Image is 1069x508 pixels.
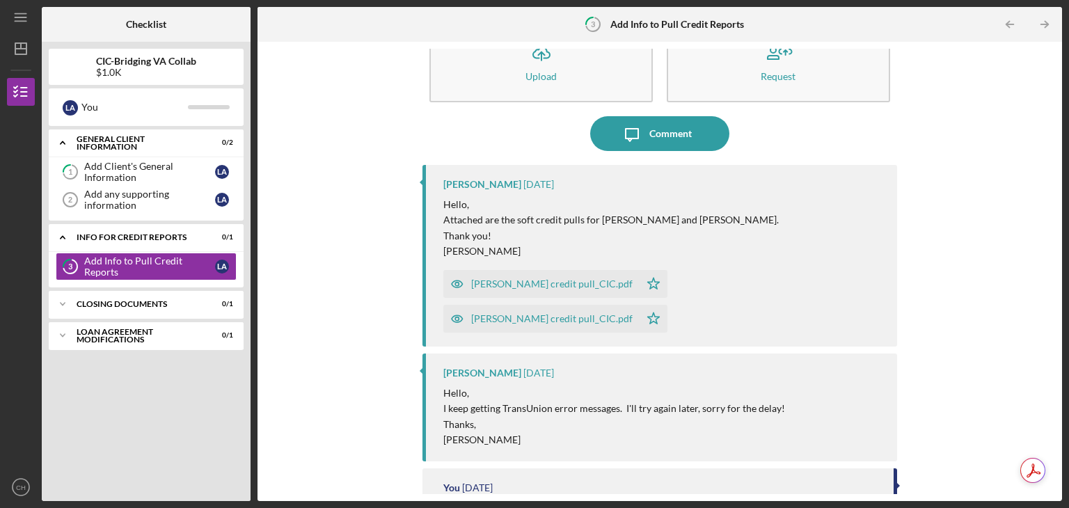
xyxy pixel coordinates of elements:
[215,260,229,273] div: L A
[56,158,237,186] a: 1Add Client's General InformationLA
[443,386,785,401] p: Hello,
[523,179,554,190] time: 2025-08-27 17:27
[77,300,198,308] div: Closing Documents
[208,233,233,241] div: 0 / 1
[215,193,229,207] div: L A
[68,262,72,271] tspan: 3
[471,313,633,324] div: [PERSON_NAME] credit pull_CIC.pdf
[761,71,795,81] div: Request
[84,189,215,211] div: Add any supporting information
[443,432,785,447] p: [PERSON_NAME]
[16,484,26,491] text: CH
[443,482,460,493] div: You
[443,179,521,190] div: [PERSON_NAME]
[68,196,72,204] tspan: 2
[126,19,166,30] b: Checklist
[77,328,198,344] div: LOAN AGREEMENT MODIFICATIONS
[443,305,667,333] button: [PERSON_NAME] credit pull_CIC.pdf
[84,255,215,278] div: Add Info to Pull Credit Reports
[443,367,521,379] div: [PERSON_NAME]
[610,19,744,30] b: Add Info to Pull Credit Reports
[443,417,785,432] p: Thanks,
[96,67,196,78] div: $1.0K
[462,482,493,493] time: 2025-08-26 13:30
[590,116,729,151] button: Comment
[649,116,692,151] div: Comment
[591,19,595,29] tspan: 3
[443,212,779,228] p: Attached are the soft credit pulls for [PERSON_NAME] and [PERSON_NAME].
[68,168,72,177] tspan: 1
[667,22,890,102] button: Request
[525,71,557,81] div: Upload
[7,473,35,501] button: CH
[443,244,779,259] p: [PERSON_NAME]
[77,135,198,151] div: General Client Information
[208,331,233,340] div: 0 / 1
[443,401,785,416] p: I keep getting TransUnion error messages. I'll try again later, sorry for the delay!
[443,270,667,298] button: [PERSON_NAME] credit pull_CIC.pdf
[56,186,237,214] a: 2Add any supporting informationLA
[81,95,188,119] div: You
[96,56,196,67] b: CIC-Bridging VA Collab
[443,228,779,244] p: Thank you!
[429,22,653,102] button: Upload
[84,161,215,183] div: Add Client's General Information
[63,100,78,116] div: L A
[208,138,233,147] div: 0 / 2
[471,278,633,289] div: [PERSON_NAME] credit pull_CIC.pdf
[56,253,237,280] a: 3Add Info to Pull Credit ReportsLA
[523,367,554,379] time: 2025-08-26 14:43
[443,197,779,212] p: Hello,
[215,165,229,179] div: L A
[208,300,233,308] div: 0 / 1
[77,233,198,241] div: Info for Credit Reports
